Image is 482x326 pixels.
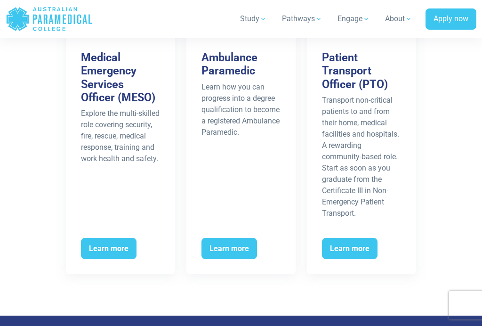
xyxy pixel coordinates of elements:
a: About [379,6,418,32]
a: Australian Paramedical College [6,4,93,34]
a: Study [234,6,273,32]
h3: Ambulance Paramedic [201,51,281,77]
div: Transport non-critical patients to and from their home, medical facilities and hospitals. A rewar... [322,95,401,219]
h3: Medical Emergency Services Officer (MESO) [81,51,160,104]
a: Pathways [276,6,328,32]
a: Engage [332,6,376,32]
div: Learn how you can progress into a degree qualification to become a registered Ambulance Paramedic. [201,81,281,138]
a: Apply now [426,8,476,30]
span: Learn more [201,238,257,260]
div: Explore the multi-skilled role covering security, fire, rescue, medical response, training and wo... [81,108,160,164]
h3: Patient Transport Officer (PTO) [322,51,401,90]
span: Learn more [322,238,378,260]
span: Learn more [81,238,137,260]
